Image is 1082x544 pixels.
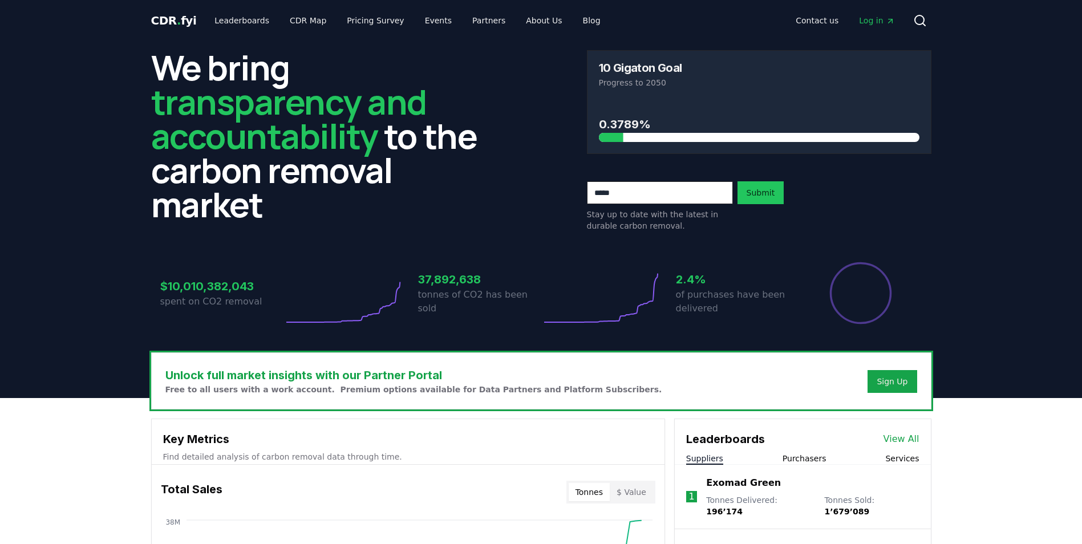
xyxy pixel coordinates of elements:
p: Free to all users with a work account. Premium options available for Data Partners and Platform S... [165,384,662,395]
h3: Leaderboards [686,431,765,448]
h3: $10,010,382,043 [160,278,283,295]
p: of purchases have been delivered [676,288,799,315]
p: Progress to 2050 [599,77,919,88]
h3: 2.4% [676,271,799,288]
p: Find detailed analysis of carbon removal data through time. [163,451,653,462]
a: CDR Map [281,10,335,31]
span: 196’174 [706,507,743,516]
button: Submit [737,181,784,204]
h3: 10 Gigaton Goal [599,62,682,74]
p: Stay up to date with the latest in durable carbon removal. [587,209,733,232]
a: Contact us [787,10,848,31]
h3: Total Sales [161,481,222,504]
span: transparency and accountability [151,78,427,159]
h2: We bring to the carbon removal market [151,50,496,221]
tspan: 38M [165,518,180,526]
a: Pricing Survey [338,10,413,31]
a: CDR.fyi [151,13,197,29]
a: Blog [574,10,610,31]
p: spent on CO2 removal [160,295,283,308]
a: View All [884,432,919,446]
button: Services [885,453,919,464]
span: Log in [859,15,894,26]
a: Log in [850,10,903,31]
a: Partners [463,10,514,31]
h3: Key Metrics [163,431,653,448]
a: Exomad Green [706,476,781,490]
a: Leaderboards [205,10,278,31]
span: 1’679’089 [824,507,869,516]
button: Suppliers [686,453,723,464]
button: Sign Up [868,370,917,393]
p: tonnes of CO2 has been sold [418,288,541,315]
p: 1 [688,490,694,504]
h3: 0.3789% [599,116,919,133]
h3: 37,892,638 [418,271,541,288]
span: . [177,14,181,27]
a: Events [416,10,461,31]
nav: Main [205,10,609,31]
a: Sign Up [877,376,907,387]
nav: Main [787,10,903,31]
button: $ Value [610,483,653,501]
button: Purchasers [783,453,826,464]
a: About Us [517,10,571,31]
h3: Unlock full market insights with our Partner Portal [165,367,662,384]
p: Tonnes Delivered : [706,494,813,517]
p: Tonnes Sold : [824,494,919,517]
div: Percentage of sales delivered [829,261,893,325]
span: CDR fyi [151,14,197,27]
button: Tonnes [569,483,610,501]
